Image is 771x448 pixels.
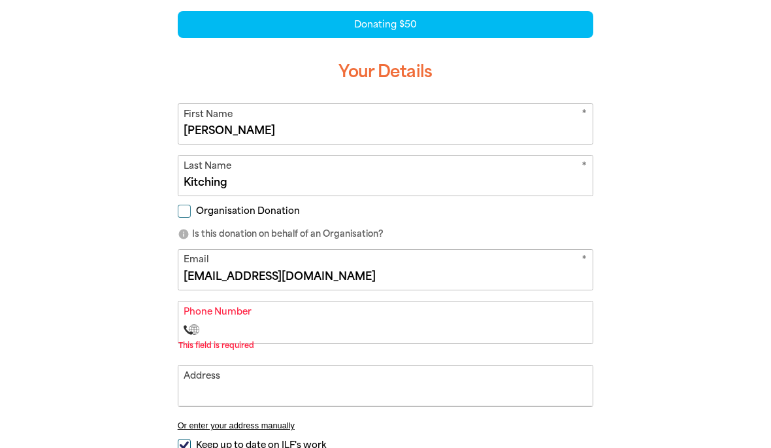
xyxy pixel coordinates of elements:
h3: Your Details [178,50,594,92]
i: info [178,228,189,239]
span: Organisation Donation [196,204,300,216]
button: Or enter your address manually [178,420,594,430]
p: Is this donation on behalf of an Organisation? [178,227,594,240]
div: Donating $50 [178,10,594,37]
input: Organisation Donation [178,204,191,217]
